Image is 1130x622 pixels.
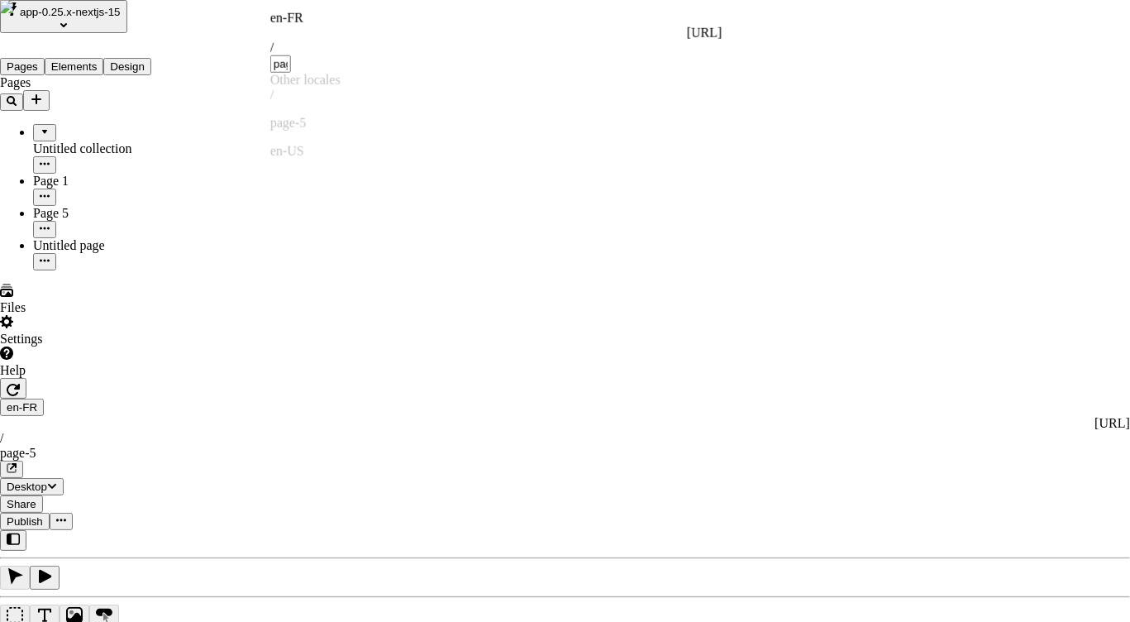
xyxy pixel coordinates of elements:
div: en-FR [270,11,722,26]
div: Other locales [270,73,722,88]
div: / [270,41,722,55]
div: Suggestions [270,73,722,159]
p: Cookie Test Route [7,13,241,28]
div: en-US [270,144,722,159]
span: page-5 [270,116,307,130]
span: / [270,88,274,102]
div: [URL] [270,26,722,41]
